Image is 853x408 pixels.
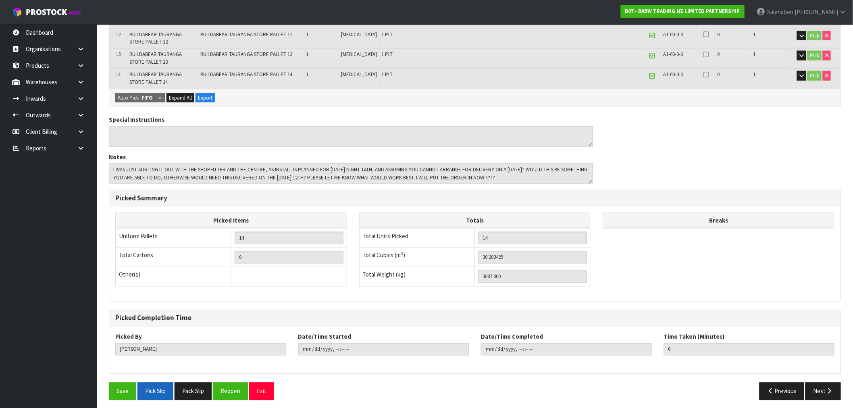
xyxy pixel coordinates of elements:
button: Pick [807,31,822,41]
small: WMS [69,9,81,17]
td: Total Cartons [116,248,231,267]
img: cube-alt.png [12,7,22,17]
span: 1 [306,71,309,78]
button: Pack Slip [175,383,212,400]
input: UNIFORM P LINES [235,232,343,244]
span: 1 [753,31,756,38]
span: BUILDABEAR TAURANGA STORE PALLET 13 [200,51,292,58]
span: [MEDICAL_DATA] [341,31,377,38]
span: 14 [116,71,121,78]
label: Notes [109,153,126,161]
h3: Picked Completion Time [115,314,834,322]
button: Pick Slip [137,383,173,400]
span: [PERSON_NAME] [795,8,838,16]
span: 1 PLT [382,31,393,38]
span: BUILDABEAR TAURANGA STORE PALLET 14 [129,71,182,85]
span: BUILDABEAR TAURANGA STORE PALLET 14 [200,71,292,78]
input: Time Taken [664,343,835,356]
th: Totals [359,212,591,228]
button: Auto Pick -FIFO [115,93,155,103]
td: Other(s) [116,267,231,287]
span: 0 [717,51,720,58]
span: 0 [717,71,720,78]
label: Date/Time Completed [481,333,543,341]
span: A1-00-0-0 [664,51,683,58]
span: [MEDICAL_DATA] [341,51,377,58]
label: Special Instructions [109,115,164,124]
h3: Picked Summary [115,194,834,202]
span: 1 PLT [382,51,393,58]
button: Pick [807,51,822,60]
span: 0 [717,31,720,38]
td: Total Cubics (m³) [359,248,475,267]
input: OUTERS TOTAL = CTN [235,251,343,264]
span: 1 [753,71,756,78]
span: 1 [306,31,309,38]
span: A1-00-0-0 [664,71,683,78]
span: 12 [116,31,121,38]
label: Picked By [115,333,142,341]
button: Save [109,383,136,400]
span: Salehaben [767,8,793,16]
td: Uniform Pallets [116,228,231,248]
button: Next [805,383,841,400]
span: [MEDICAL_DATA] [341,71,377,78]
span: Expand All [169,94,192,101]
strong: FIFO [141,94,153,101]
input: Picked By [115,343,286,356]
td: Total Units Picked [359,228,475,248]
button: Reopen [213,383,248,400]
button: Exit [249,383,274,400]
strong: B07 - BABW TRADING NZ LIMITED PARTNERSHIP [625,8,740,15]
span: BUILDABEAR TAURANGA STORE PALLET 12 [200,31,292,38]
button: Expand All [166,93,194,103]
button: Pick [807,71,822,81]
span: 1 PLT [382,71,393,78]
span: BUILDABEAR TAURANGA STORE PALLET 13 [129,51,182,65]
span: 13 [116,51,121,58]
button: Previous [759,383,805,400]
span: A1-00-0-0 [664,31,683,38]
span: 1 [753,51,756,58]
a: B07 - BABW TRADING NZ LIMITED PARTNERSHIP [621,5,745,18]
td: Total Weight (kg) [359,267,475,287]
span: ProStock [26,7,67,17]
button: Export [196,93,215,103]
th: Picked Items [116,212,347,228]
span: BUILDABEAR TAURANGA STORE PALLET 12 [129,31,182,45]
label: Time Taken (Minutes) [664,333,725,341]
th: Breaks [603,212,834,228]
span: 1 [306,51,309,58]
label: Date/Time Started [298,333,352,341]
